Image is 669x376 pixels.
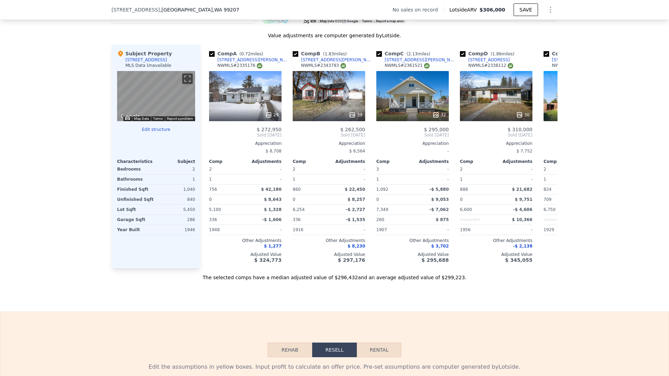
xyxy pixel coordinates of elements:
[111,268,557,281] div: The selected comps have a median adjusted value of $296,432 and an average adjusted value of $299...
[111,6,160,13] span: [STREET_ADDRESS]
[348,244,365,249] span: $ 8,230
[330,225,365,235] div: -
[301,57,374,63] div: [STREET_ADDRESS][PERSON_NAME]
[182,73,193,84] button: Toggle fullscreen view
[340,127,365,132] span: $ 262,500
[479,7,505,13] span: $306,000
[217,63,262,69] div: NWMLS # 2335176
[376,207,388,212] span: 7,349
[424,127,449,132] span: $ 295,000
[209,57,290,63] a: [STREET_ADDRESS][PERSON_NAME]
[376,225,411,235] div: 1907
[257,63,262,69] img: NWMLS Logo
[160,6,239,13] span: , [GEOGRAPHIC_DATA]
[346,217,365,222] span: -$ 1,535
[254,257,282,263] span: $ 324,773
[498,225,532,235] div: -
[508,127,532,132] span: $ 310,000
[293,141,365,146] div: Appreciation
[376,217,384,222] span: 260
[513,207,532,212] span: -$ 4,606
[349,149,365,154] span: $ 6,564
[460,252,532,257] div: Adjusted Value
[460,225,495,235] div: 1956
[157,174,195,184] div: 1
[430,187,449,192] span: -$ 5,880
[357,343,401,357] button: Rental
[436,217,449,222] span: $ 875
[422,257,449,263] span: $ 295,688
[376,197,379,202] span: 0
[266,149,282,154] span: $ 8,708
[264,244,282,249] span: $ 1,277
[117,71,195,121] div: Map
[247,174,282,184] div: -
[117,185,155,194] div: Finished Sqft
[544,174,578,184] div: 1
[460,187,468,192] span: 888
[393,6,444,13] div: No sales on record
[293,238,365,243] div: Other Adjustments
[117,225,155,235] div: Year Built
[376,19,404,23] a: Report a map error
[432,111,446,118] div: 32
[241,52,251,56] span: 0.72
[460,174,495,184] div: 1
[330,174,365,184] div: -
[265,111,279,118] div: 29
[245,159,282,164] div: Adjustments
[460,167,463,172] span: 2
[376,50,433,57] div: Comp C
[512,217,532,222] span: $ 10,366
[268,343,312,357] button: Rehab
[516,111,530,118] div: 30
[544,141,616,146] div: Appreciation
[217,57,290,63] div: [STREET_ADDRESS][PERSON_NAME]
[117,50,172,57] div: Subject Property
[117,174,155,184] div: Bathrooms
[157,185,195,194] div: 1,040
[431,244,449,249] span: $ 3,702
[157,205,195,214] div: 5,450
[376,141,449,146] div: Appreciation
[338,257,365,263] span: $ 297,176
[209,217,217,222] span: 336
[293,50,349,57] div: Comp B
[117,215,155,225] div: Garage Sqft
[247,164,282,174] div: -
[312,343,357,357] button: Resell
[320,19,358,23] span: Map data ©2025 Google
[460,159,496,164] div: Comp
[157,164,195,174] div: 2
[508,63,513,69] img: NWMLS Logo
[430,207,449,212] span: -$ 7,062
[468,63,513,69] div: NWMLS # 2338112
[431,197,449,202] span: $ 9,053
[414,164,449,174] div: -
[293,207,305,212] span: 6,254
[544,3,557,17] button: Show Options
[544,159,580,164] div: Comp
[460,215,495,225] div: Unspecified
[167,117,193,120] a: Report a problem
[552,63,597,69] div: NWMLS # 2270903
[376,187,388,192] span: 1,092
[376,57,457,63] a: [STREET_ADDRESS][PERSON_NAME]
[544,238,616,243] div: Other Adjustments
[362,19,372,23] a: Terms (opens in new tab)
[544,197,552,202] span: 709
[385,57,457,63] div: [STREET_ADDRESS][PERSON_NAME]
[117,195,155,204] div: Unfinished Sqft
[157,225,195,235] div: 1946
[330,164,365,174] div: -
[293,217,301,222] span: 336
[293,197,295,202] span: 0
[544,252,616,257] div: Adjusted Value
[293,132,365,138] span: Sold [DATE]
[414,174,449,184] div: -
[264,197,282,202] span: $ 8,643
[111,32,557,39] div: Value adjustments are computer generated by Lotside .
[516,149,532,154] span: $ 7,752
[209,207,221,212] span: 5,100
[209,187,217,192] span: 756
